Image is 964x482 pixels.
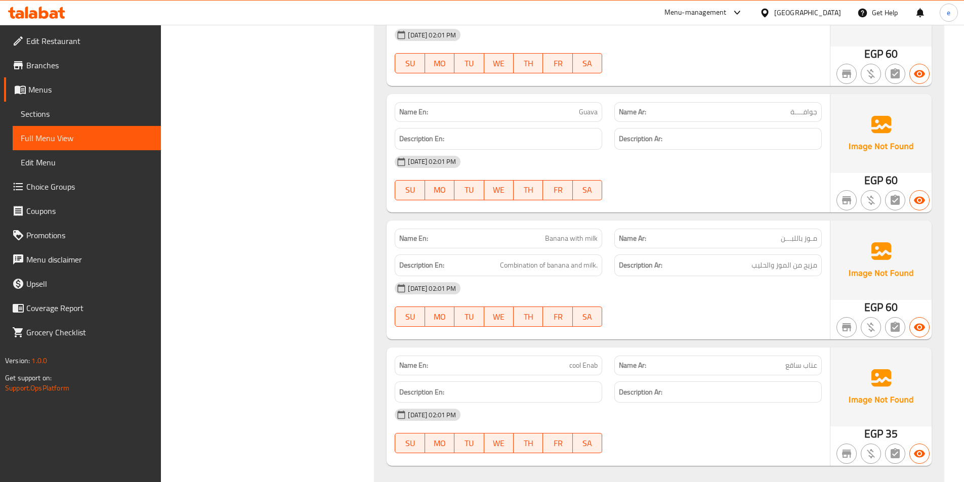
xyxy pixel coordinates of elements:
[484,433,514,453] button: WE
[619,133,662,145] strong: Description Ar:
[619,360,646,371] strong: Name Ar:
[577,436,598,451] span: SA
[13,126,161,150] a: Full Menu View
[861,190,881,210] button: Purchased item
[864,170,883,190] span: EGP
[830,221,932,299] img: Ae5nvW7+0k+MAAAAAElFTkSuQmCC
[488,310,510,324] span: WE
[399,107,428,117] strong: Name En:
[547,436,568,451] span: FR
[26,326,153,338] span: Grocery Checklist
[577,310,598,324] span: SA
[488,436,510,451] span: WE
[577,183,598,197] span: SA
[886,297,898,317] span: 60
[909,317,930,337] button: Available
[619,259,662,272] strong: Description Ar:
[885,190,905,210] button: Not has choices
[21,108,153,120] span: Sections
[454,53,484,73] button: TU
[573,306,602,327] button: SA
[484,180,514,200] button: WE
[886,44,898,64] span: 60
[425,433,454,453] button: MO
[836,444,857,464] button: Not branch specific item
[5,381,69,395] a: Support.OpsPlatform
[664,7,727,19] div: Menu-management
[4,29,161,53] a: Edit Restaurant
[909,64,930,84] button: Available
[514,180,543,200] button: TH
[4,320,161,344] a: Grocery Checklist
[399,183,421,197] span: SU
[484,53,514,73] button: WE
[514,433,543,453] button: TH
[785,360,817,371] span: عناب ساقع
[885,317,905,337] button: Not has choices
[861,317,881,337] button: Purchased item
[514,53,543,73] button: TH
[399,436,421,451] span: SU
[395,433,425,453] button: SU
[543,180,572,200] button: FR
[514,306,543,327] button: TH
[4,53,161,77] a: Branches
[21,156,153,168] span: Edit Menu
[454,180,484,200] button: TU
[26,205,153,217] span: Coupons
[518,183,539,197] span: TH
[399,310,421,324] span: SU
[26,229,153,241] span: Promotions
[4,223,161,247] a: Promotions
[886,170,898,190] span: 60
[909,190,930,210] button: Available
[518,56,539,71] span: TH
[425,180,454,200] button: MO
[885,444,905,464] button: Not has choices
[885,64,905,84] button: Not has choices
[399,133,444,145] strong: Description En:
[500,259,598,272] span: Combination of banana and milk.
[947,7,950,18] span: e
[545,233,598,244] span: Banana with milk
[573,180,602,200] button: SA
[886,424,898,444] span: 35
[395,180,425,200] button: SU
[577,56,598,71] span: SA
[458,183,480,197] span: TU
[573,433,602,453] button: SA
[429,310,450,324] span: MO
[518,310,539,324] span: TH
[429,183,450,197] span: MO
[429,56,450,71] span: MO
[429,436,450,451] span: MO
[547,310,568,324] span: FR
[458,310,480,324] span: TU
[404,410,460,420] span: [DATE] 02:01 PM
[399,233,428,244] strong: Name En:
[4,199,161,223] a: Coupons
[26,278,153,290] span: Upsell
[399,56,421,71] span: SU
[425,53,454,73] button: MO
[864,44,883,64] span: EGP
[13,102,161,126] a: Sections
[454,306,484,327] button: TU
[13,150,161,174] a: Edit Menu
[458,56,480,71] span: TU
[5,371,52,384] span: Get support on:
[425,306,454,327] button: MO
[864,297,883,317] span: EGP
[579,107,598,117] span: Guava
[518,436,539,451] span: TH
[547,56,568,71] span: FR
[31,354,47,367] span: 1.0.0
[543,53,572,73] button: FR
[21,132,153,144] span: Full Menu View
[543,433,572,453] button: FR
[5,354,30,367] span: Version:
[488,183,510,197] span: WE
[751,259,817,272] span: مزيج من الموز والحليب
[864,424,883,444] span: EGP
[4,77,161,102] a: Menus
